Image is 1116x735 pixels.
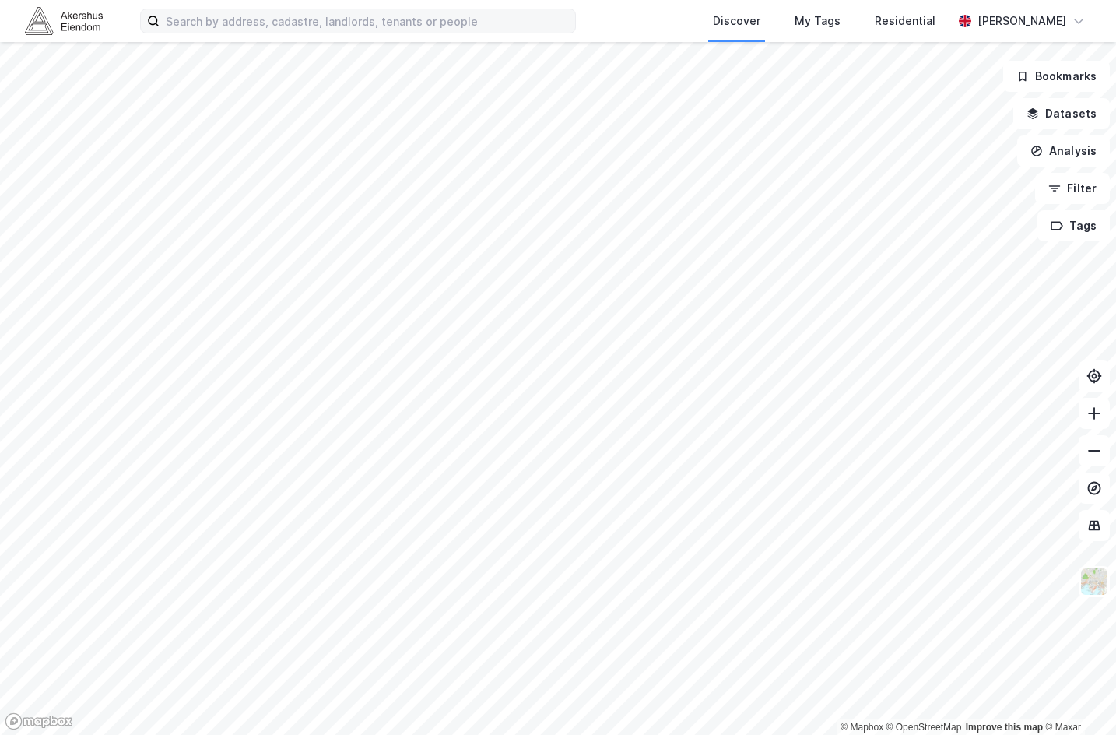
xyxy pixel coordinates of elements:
div: Discover [713,12,760,30]
input: Search by address, cadastre, landlords, tenants or people [160,9,575,33]
div: Residential [875,12,935,30]
div: [PERSON_NAME] [977,12,1066,30]
iframe: Chat Widget [1038,660,1116,735]
img: akershus-eiendom-logo.9091f326c980b4bce74ccdd9f866810c.svg [25,7,103,34]
div: Kontrollprogram for chat [1038,660,1116,735]
div: My Tags [795,12,841,30]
